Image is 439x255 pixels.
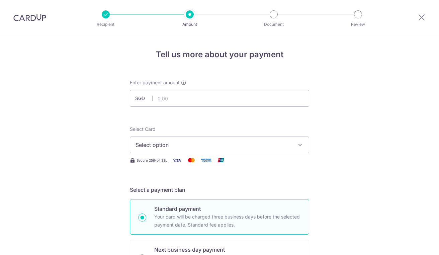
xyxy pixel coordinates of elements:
[135,95,153,102] span: SGD
[154,213,301,229] p: Your card will be charged three business days before the selected payment date. Standard fee appl...
[154,246,301,254] p: Next business day payment
[130,126,156,132] span: translation missing: en.payables.payment_networks.credit_card.summary.labels.select_card
[130,137,309,153] button: Select option
[13,13,46,21] img: CardUp
[130,49,309,61] h4: Tell us more about your payment
[137,158,167,163] span: Secure 256-bit SSL
[130,79,180,86] span: Enter payment amount
[249,21,298,28] p: Document
[130,90,309,107] input: 0.00
[165,21,214,28] p: Amount
[199,156,213,164] img: American Express
[130,186,309,194] h5: Select a payment plan
[136,141,291,149] span: Select option
[214,156,228,164] img: Union Pay
[170,156,183,164] img: Visa
[333,21,383,28] p: Review
[185,156,198,164] img: Mastercard
[154,205,301,213] p: Standard payment
[81,21,130,28] p: Recipient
